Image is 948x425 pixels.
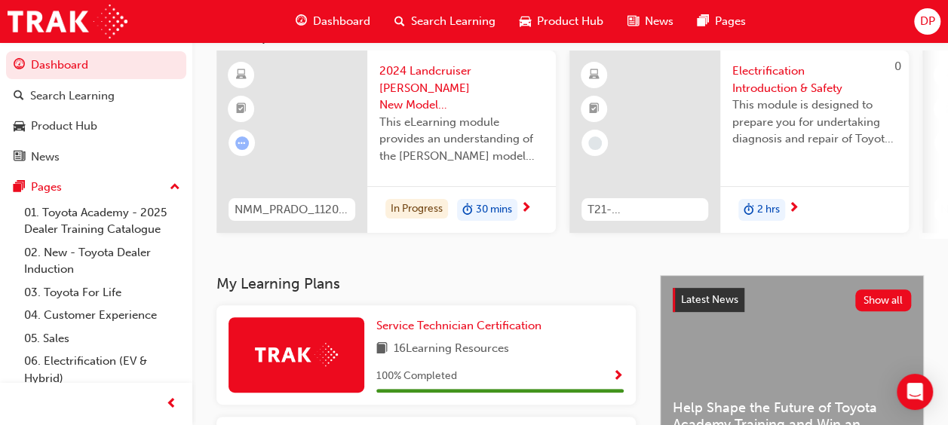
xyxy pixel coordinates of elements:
span: guage-icon [14,59,25,72]
span: booktick-icon [589,99,600,119]
div: Open Intercom Messenger [897,374,933,410]
a: car-iconProduct Hub [508,6,615,37]
button: DashboardSearch LearningProduct HubNews [6,48,186,173]
span: car-icon [14,120,25,133]
span: NMM_PRADO_112024_MODULE_1 [235,201,349,219]
span: learningResourceType_ELEARNING-icon [589,66,600,85]
button: Show Progress [612,367,624,386]
span: duration-icon [462,200,473,220]
span: learningRecordVerb_NONE-icon [588,136,602,150]
span: next-icon [788,202,799,216]
button: Pages [6,173,186,201]
a: pages-iconPages [686,6,758,37]
div: In Progress [385,199,448,219]
span: up-icon [170,178,180,197]
span: guage-icon [296,12,307,31]
a: Search Learning [6,82,186,110]
span: This eLearning module provides an understanding of the [PERSON_NAME] model line-up and its Katash... [379,114,544,165]
img: Trak [8,5,127,38]
span: Pages [715,13,746,30]
div: Product Hub [31,118,97,135]
div: Search Learning [30,87,115,105]
span: This module is designed to prepare you for undertaking diagnosis and repair of Toyota & Lexus Ele... [732,96,897,148]
span: 16 Learning Resources [394,340,509,359]
a: News [6,143,186,171]
span: Service Technician Certification [376,319,541,332]
span: book-icon [376,340,388,359]
a: 05. Sales [18,327,186,350]
a: 04. Customer Experience [18,304,186,327]
span: Show Progress [612,370,624,384]
a: 03. Toyota For Life [18,281,186,304]
span: booktick-icon [236,99,247,119]
span: 2 hrs [757,201,780,219]
span: search-icon [14,90,24,103]
a: 06. Electrification (EV & Hybrid) [18,350,186,390]
a: 0T21-FOD_HVIS_PREREQElectrification Introduction & SafetyThis module is designed to prepare you f... [569,50,909,233]
a: NMM_PRADO_112024_MODULE_12024 Landcruiser [PERSON_NAME] New Model Mechanisms - Model Outline 1Thi... [216,50,556,233]
a: Product Hub [6,112,186,140]
a: guage-iconDashboard [284,6,382,37]
span: 2024 Landcruiser [PERSON_NAME] New Model Mechanisms - Model Outline 1 [379,63,544,114]
span: T21-FOD_HVIS_PREREQ [588,201,702,219]
span: 30 mins [476,201,512,219]
button: DP [914,8,940,35]
span: Latest News [681,293,738,306]
a: 01. Toyota Academy - 2025 Dealer Training Catalogue [18,201,186,241]
a: search-iconSearch Learning [382,6,508,37]
span: 0 [894,60,901,73]
a: Dashboard [6,51,186,79]
span: News [645,13,673,30]
a: news-iconNews [615,6,686,37]
span: learningRecordVerb_ATTEMPT-icon [235,136,249,150]
span: next-icon [520,202,532,216]
span: search-icon [394,12,405,31]
button: Show all [855,289,912,311]
div: Pages [31,179,62,196]
a: Service Technician Certification [376,317,548,335]
img: Trak [255,343,338,366]
span: duration-icon [744,200,754,220]
span: news-icon [627,12,639,31]
span: DP [919,13,934,30]
span: car-icon [520,12,531,31]
div: News [31,148,60,166]
span: news-icon [14,151,25,164]
span: Dashboard [313,13,370,30]
span: pages-icon [14,181,25,194]
a: 02. New - Toyota Dealer Induction [18,241,186,281]
span: learningResourceType_ELEARNING-icon [236,66,247,85]
a: Latest NewsShow all [673,288,911,312]
h3: My Learning Plans [216,275,636,292]
span: prev-icon [166,395,177,414]
span: pages-icon [698,12,709,31]
span: 100 % Completed [376,368,457,385]
span: Electrification Introduction & Safety [732,63,897,96]
span: Product Hub [537,13,603,30]
span: Search Learning [411,13,495,30]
